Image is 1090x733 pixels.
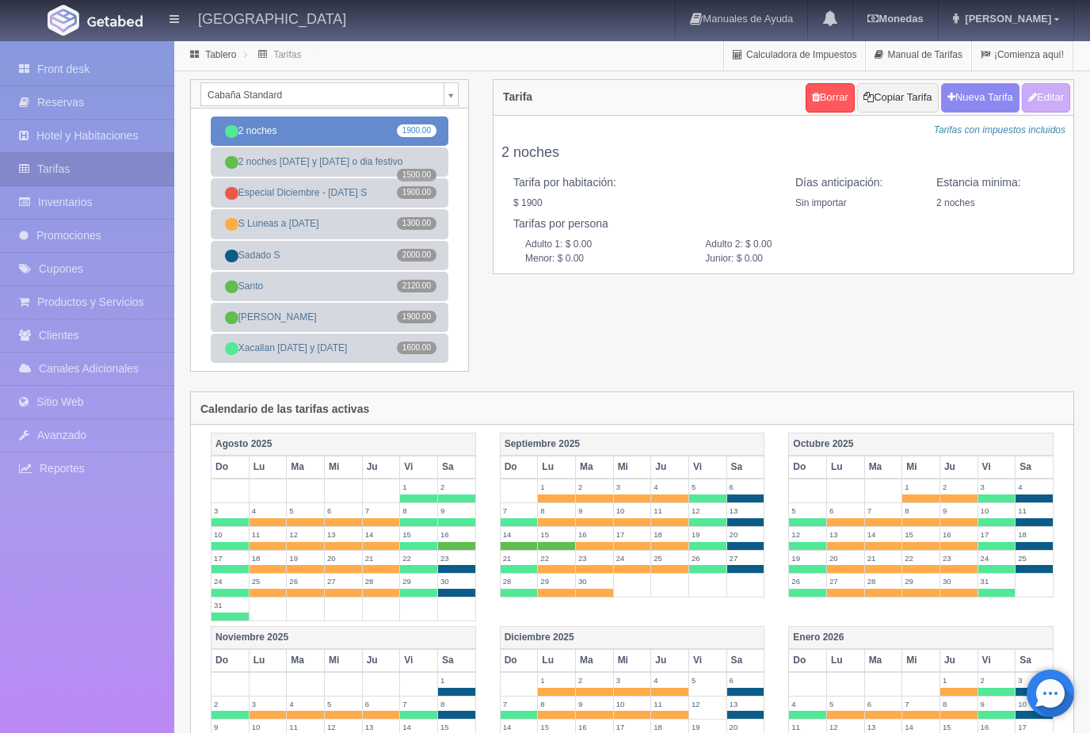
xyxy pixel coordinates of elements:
label: 26 [287,574,324,589]
label: 11 [250,527,287,542]
label: 6 [727,673,764,688]
a: [PERSON_NAME]1900.00 [211,303,448,332]
label: 11 [1016,503,1053,518]
th: Ma [864,649,902,672]
label: 25 [651,551,688,566]
label: 28 [363,574,400,589]
label: 9 [576,697,613,712]
label: 12 [689,503,726,518]
label: 13 [727,697,764,712]
th: Lu [249,456,287,479]
th: Ma [575,649,613,672]
label: 11 [651,503,688,518]
th: Mi [613,456,651,479]
th: Vi [400,649,438,672]
label: 9 [940,503,978,518]
th: Lu [538,649,576,672]
label: 7 [363,503,400,518]
th: Ma [287,456,325,479]
label: 27 [325,574,362,589]
label: 3 [212,503,249,518]
label: 25 [1016,551,1053,566]
label: 22 [538,551,575,566]
label: 10 [978,503,1016,518]
th: Mi [902,456,940,479]
label: 7 [400,697,437,712]
label: 15 [400,527,437,542]
th: Mi [324,456,362,479]
label: 1 [538,479,575,494]
a: 2 noches1900.00 [211,116,448,146]
span: Menor: $ 0.00 [513,252,693,265]
th: Do [212,649,250,672]
label: 3 [614,479,651,494]
th: Ju [939,649,978,672]
button: Editar [1022,83,1070,113]
th: Do [500,649,538,672]
label: 23 [438,551,475,566]
label: 2 [438,479,475,494]
label: 26 [689,551,726,566]
label: 6 [865,697,902,712]
h5: Días anticipación: [795,177,913,189]
label: 30 [940,574,978,589]
label: 10 [614,503,651,518]
th: Sa [437,649,475,672]
label: 6 [325,503,362,518]
span: 2 noches [936,197,975,208]
label: 1 [940,673,978,688]
label: 7 [501,697,538,712]
label: 16 [438,527,475,542]
th: Vi [400,456,438,479]
label: 12 [287,527,324,542]
label: 24 [978,551,1016,566]
label: 19 [287,551,324,566]
label: 29 [902,574,939,589]
label: 13 [727,503,764,518]
span: 1900.00 [397,311,436,323]
label: 9 [978,697,1016,712]
a: Xacallan [DATE] y [DATE]1600.00 [211,334,448,363]
label: 30 [576,574,613,589]
span: Sin importar [795,197,847,208]
label: 17 [978,527,1016,542]
span: 1900.00 [397,186,436,199]
label: 8 [538,697,575,712]
label: 1 [538,673,575,688]
label: 2 [576,479,613,494]
th: Vi [978,456,1016,479]
h5: Estancia minima: [936,177,1054,189]
span: 1900.00 [397,124,436,137]
span: Cabaña Standard [208,83,437,107]
a: S Luneas a [DATE]1300.00 [211,209,448,239]
th: Do [789,649,827,672]
label: 18 [1016,527,1053,542]
h5: Tarifa por habitación: [513,177,772,189]
label: 23 [940,551,978,566]
label: 8 [438,697,475,712]
label: 27 [727,551,764,566]
th: Sa [437,456,475,479]
b: Monedas [867,13,923,25]
th: Lu [249,649,287,672]
label: 27 [827,574,864,589]
label: 15 [902,527,939,542]
label: 5 [827,697,864,712]
a: ¡Comienza aquí! [972,40,1073,71]
label: 18 [651,527,688,542]
span: Adulto 1: $ 0.00 [513,238,693,251]
label: 13 [827,527,864,542]
label: 3 [614,673,651,688]
h5: Tarifas por persona [513,218,1054,230]
th: Mi [324,649,362,672]
th: Ma [864,456,902,479]
label: 6 [363,697,400,712]
label: 30 [438,574,475,589]
th: Sa [726,456,764,479]
label: 8 [902,503,939,518]
th: Ju [651,456,689,479]
label: 5 [689,479,726,494]
label: 4 [651,479,688,494]
label: 16 [576,527,613,542]
th: Octubre 2025 [789,433,1054,456]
